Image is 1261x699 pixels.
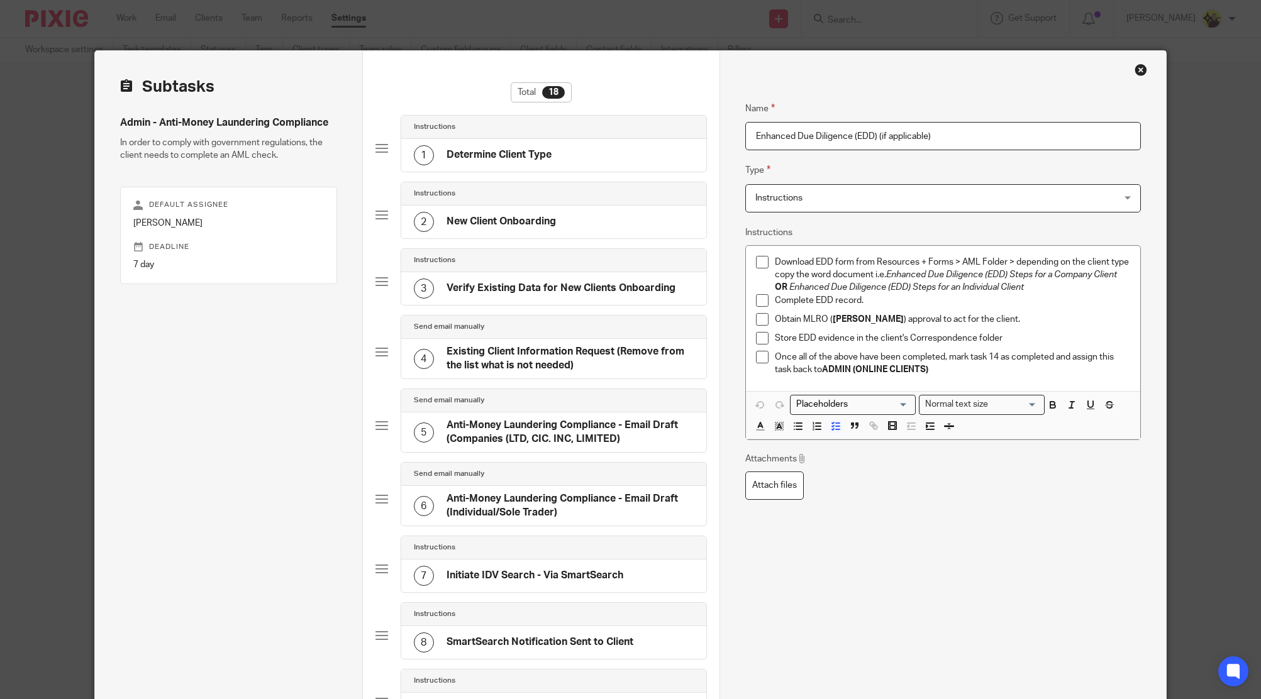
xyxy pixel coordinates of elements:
h4: Verify Existing Data for New Clients Onboarding [447,282,675,295]
label: Instructions [745,226,792,239]
h4: Instructions [414,255,455,265]
h4: Instructions [414,609,455,619]
h4: New Client Onboarding [447,215,556,228]
div: 3 [414,278,434,299]
p: Default assignee [133,200,324,210]
p: In order to comply with government regulations, the client needs to complete an AML check. [120,136,337,162]
div: 18 [542,86,565,99]
h4: SmartSearch Notification Sent to Client [447,636,633,649]
label: Attach files [745,471,804,500]
p: Store EDD evidence in the client's Correspondence folder [775,332,1130,344]
p: [PERSON_NAME] [133,217,324,229]
h4: Anti-Money Laundering Compliance - Email Draft (Companies (LTD, CIC. INC, LIMITED) [447,419,694,446]
strong: ADMIN (ONLINE CLIENTS) [822,365,928,374]
h4: Send email manually [414,395,484,405]
div: 1 [414,145,434,165]
h4: Instructions [414,542,455,553]
div: Close this dialog window [1135,63,1147,76]
h4: Admin - Anti-Money Laundering Compliance [120,116,337,129]
h4: Instructions [414,122,455,132]
p: 7 day [133,258,324,271]
span: Normal text size [922,398,991,411]
p: Deadline [133,242,324,252]
input: Search for option [792,398,908,411]
div: 5 [414,422,434,443]
div: 7 [414,566,434,586]
h4: Instructions [414,189,455,199]
span: Instructions [755,194,803,202]
p: Complete EDD record. [775,294,1130,307]
div: Total [511,82,572,102]
h2: Subtasks [120,76,214,97]
p: Attachments [745,453,806,465]
div: 6 [414,496,434,516]
label: Type [745,163,770,177]
label: Name [745,101,775,116]
h4: Existing Client Information Request (Remove from the list what is not needed) [447,345,694,372]
h4: Initiate IDV Search - Via SmartSearch [447,569,623,582]
h4: Send email manually [414,322,484,332]
input: Search for option [992,398,1037,411]
div: Search for option [790,395,916,414]
h4: Determine Client Type [447,148,552,162]
h4: Send email manually [414,469,484,479]
div: 2 [414,212,434,232]
h4: Instructions [414,676,455,686]
p: Once all of the above have been completed, mark task 14 as completed and assign this task back to [775,351,1130,377]
strong: [PERSON_NAME] [833,315,904,324]
p: Obtain MLRO ( ) approval to act for the client. [775,313,1130,326]
strong: OR [775,283,787,292]
div: Search for option [919,395,1045,414]
div: 4 [414,349,434,369]
em: Enhanced Due Diligence (EDD) Steps for an Individual Client [789,283,1024,292]
em: Enhanced Due Diligence (EDD) Steps for a Company Client [886,270,1117,279]
h4: Anti-Money Laundering Compliance - Email Draft (Individual/Sole Trader) [447,492,694,519]
div: 8 [414,632,434,652]
p: Download EDD form from Resources + Forms > AML Folder > depending on the client type copy the wor... [775,256,1130,294]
